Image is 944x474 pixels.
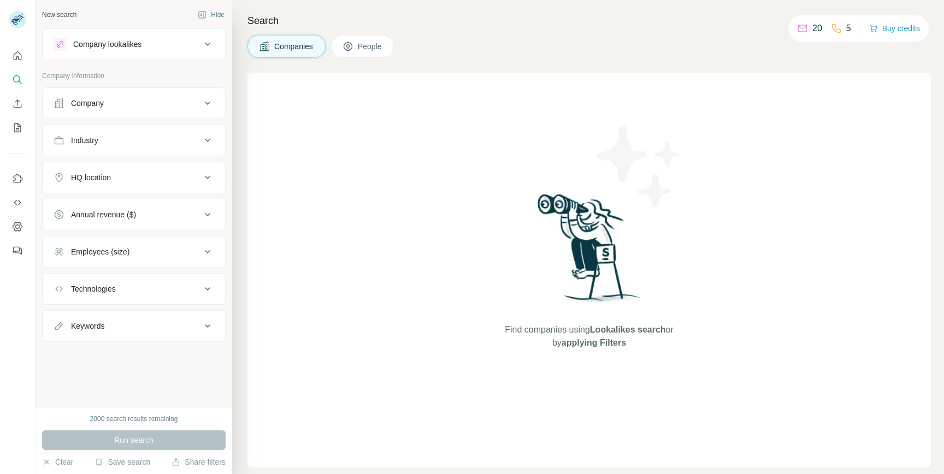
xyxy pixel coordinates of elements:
[42,10,76,20] div: New search
[71,321,104,331] div: Keywords
[43,127,225,153] button: Industry
[9,241,26,260] button: Feedback
[43,239,225,265] button: Employees (size)
[358,41,383,52] span: People
[9,94,26,114] button: Enrich CSV
[71,98,104,109] div: Company
[869,21,920,36] button: Buy credits
[71,246,129,257] div: Employees (size)
[590,325,666,334] span: Lookalikes search
[812,22,822,35] p: 20
[90,414,178,424] div: 2000 search results remaining
[42,71,226,81] p: Company information
[190,7,232,23] button: Hide
[95,457,150,467] button: Save search
[9,193,26,212] button: Use Surfe API
[9,118,26,138] button: My lists
[42,457,73,467] button: Clear
[43,276,225,302] button: Technologies
[43,31,225,57] button: Company lookalikes
[501,323,676,349] span: Find companies using or by
[247,13,931,28] h4: Search
[43,313,225,339] button: Keywords
[846,22,851,35] p: 5
[562,338,626,347] span: applying Filters
[71,283,116,294] div: Technologies
[9,46,26,66] button: Quick start
[172,457,226,467] button: Share filters
[589,117,688,215] img: Surfe Illustration - Stars
[73,39,141,50] div: Company lookalikes
[71,209,136,220] div: Annual revenue ($)
[9,169,26,188] button: Use Surfe on LinkedIn
[533,191,646,313] img: Surfe Illustration - Woman searching with binoculars
[43,90,225,116] button: Company
[9,217,26,236] button: Dashboard
[71,172,111,183] div: HQ location
[43,202,225,228] button: Annual revenue ($)
[71,135,98,146] div: Industry
[274,41,314,52] span: Companies
[9,70,26,90] button: Search
[43,164,225,191] button: HQ location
